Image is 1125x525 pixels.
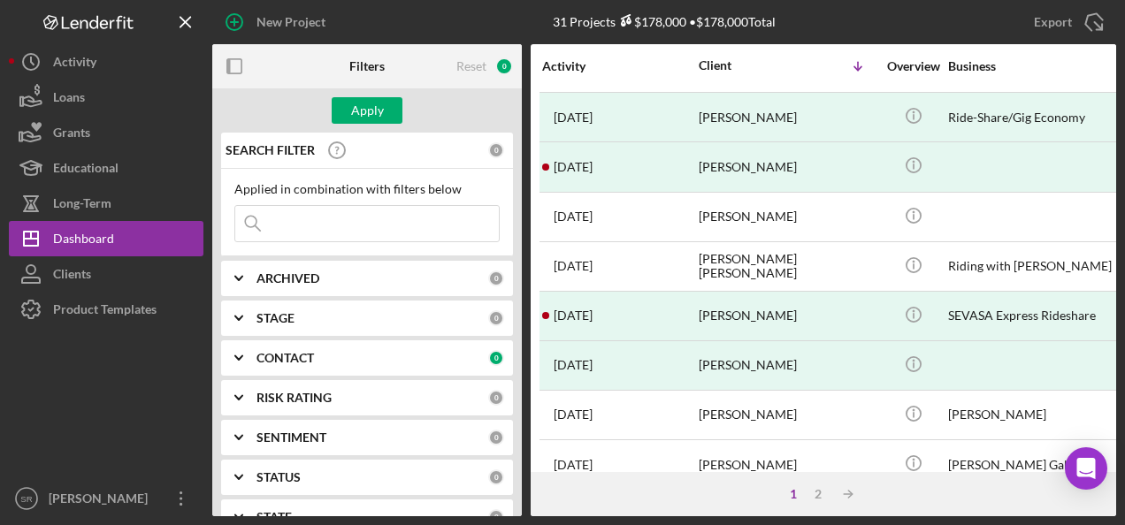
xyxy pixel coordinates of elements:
div: 0 [488,469,504,485]
time: 2025-08-19 00:40 [554,407,593,422]
b: CONTACT [256,351,314,365]
button: Clients [9,256,203,292]
text: SR [20,494,32,504]
button: Educational [9,150,203,186]
time: 2025-09-03 01:09 [554,259,593,273]
div: Educational [53,150,119,190]
div: Long-Term [53,186,111,225]
button: New Project [212,4,343,40]
time: 2025-09-18 22:49 [554,110,593,125]
div: 0 [488,430,504,445]
time: 2025-08-15 23:38 [554,358,593,372]
b: STATE [256,510,292,524]
div: Dashboard [53,221,114,261]
div: 0 [488,270,504,286]
time: 2025-06-29 21:55 [554,458,593,472]
div: [PERSON_NAME] [699,441,876,488]
div: $178,000 [616,14,686,29]
div: 31 Projects • $178,000 Total [553,14,776,29]
button: Loans [9,80,203,115]
div: Grants [53,115,90,155]
div: [PERSON_NAME] [699,143,876,190]
div: Activity [53,44,96,84]
div: Client [699,58,787,72]
div: 0 [488,509,504,525]
div: Loans [53,80,85,119]
div: Clients [53,256,91,296]
div: Product Templates [53,292,157,331]
time: 2025-10-11 00:26 [554,160,593,174]
div: [PERSON_NAME] [699,94,876,141]
div: Applied in combination with filters below [234,182,500,196]
b: STATUS [256,470,301,484]
button: Product Templates [9,292,203,327]
div: 1 [781,487,806,501]
div: Reset [456,59,486,73]
div: [PERSON_NAME] [948,392,1125,438]
button: SR[PERSON_NAME] [9,481,203,516]
b: ARCHIVED [256,271,319,285]
div: Business [948,59,1125,73]
div: 0 [488,310,504,326]
b: RISK RATING [256,391,332,405]
button: Export [1016,4,1116,40]
div: [PERSON_NAME] [699,392,876,438]
b: SEARCH FILTER [226,143,315,157]
div: Apply [351,97,384,124]
div: 0 [488,350,504,366]
div: New Project [256,4,325,40]
div: 2 [806,487,830,501]
div: [PERSON_NAME] [699,194,876,240]
div: SEVASA Express Rideshare [948,293,1125,339]
time: 2024-06-14 00:08 [554,308,593,323]
div: [PERSON_NAME] [PERSON_NAME] [699,243,876,290]
div: [PERSON_NAME] [699,293,876,339]
b: SENTIMENT [256,430,326,445]
div: Open Intercom Messenger [1065,447,1107,490]
div: Activity [542,59,697,73]
div: 0 [495,57,513,75]
div: [PERSON_NAME] Gallery [948,441,1125,488]
div: Ride-Share/Gig Economy [948,94,1125,141]
button: Dashboard [9,221,203,256]
div: Export [1034,4,1072,40]
button: Apply [332,97,402,124]
div: Riding with [PERSON_NAME] [948,243,1125,290]
b: Filters [349,59,385,73]
time: 2025-09-17 15:27 [554,209,593,224]
button: Long-Term [9,186,203,221]
button: Activity [9,44,203,80]
div: [PERSON_NAME] [44,481,159,521]
div: 0 [488,390,504,406]
div: [PERSON_NAME] [699,342,876,389]
b: STAGE [256,311,295,325]
button: Grants [9,115,203,150]
div: 0 [488,142,504,158]
div: Overview [880,59,946,73]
